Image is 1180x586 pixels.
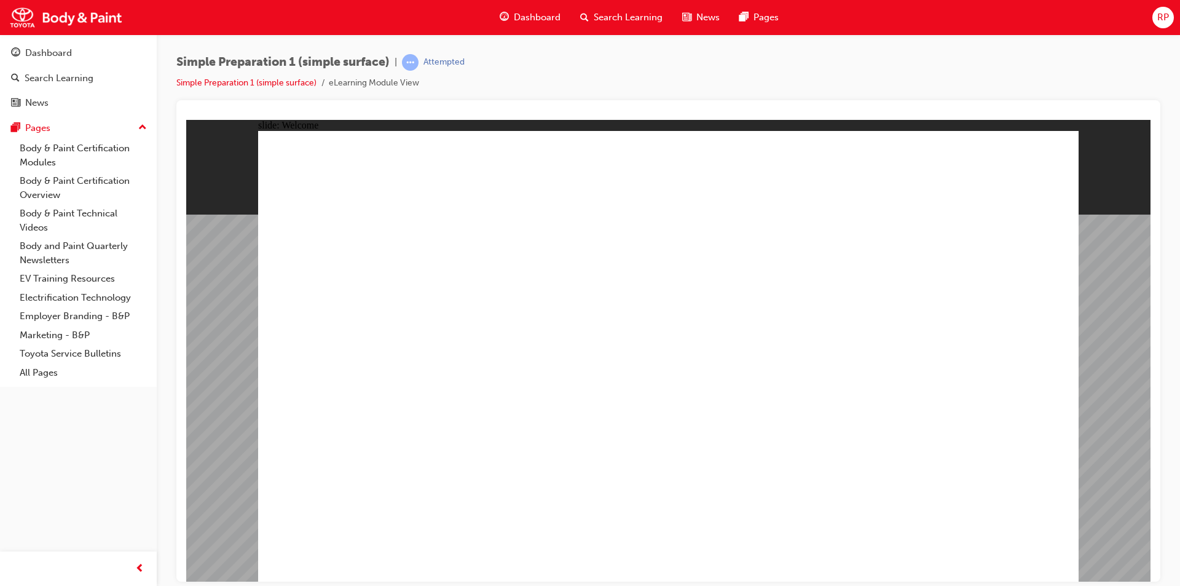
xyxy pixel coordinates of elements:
a: News [5,92,152,114]
a: All Pages [15,363,152,382]
a: Body & Paint Certification Overview [15,172,152,204]
a: EV Training Resources [15,269,152,288]
span: guage-icon [500,10,509,25]
span: Dashboard [514,10,560,25]
a: Marketing - B&P [15,326,152,345]
div: Pages [25,121,50,135]
li: eLearning Module View [329,76,419,90]
span: guage-icon [11,48,20,59]
a: guage-iconDashboard [490,5,570,30]
div: Search Learning [25,71,93,85]
button: Pages [5,117,152,140]
a: Simple Preparation 1 (simple surface) [176,77,317,88]
div: News [25,96,49,110]
a: search-iconSearch Learning [570,5,672,30]
a: Toyota Service Bulletins [15,344,152,363]
span: News [696,10,720,25]
img: Trak [6,4,126,31]
span: pages-icon [739,10,749,25]
span: search-icon [11,73,20,84]
a: Employer Branding - B&P [15,307,152,326]
span: up-icon [138,120,147,136]
a: Dashboard [5,42,152,65]
button: DashboardSearch LearningNews [5,39,152,117]
span: search-icon [580,10,589,25]
button: RP [1152,7,1174,28]
span: prev-icon [135,561,144,577]
a: Body & Paint Technical Videos [15,204,152,237]
span: Search Learning [594,10,663,25]
a: Electrification Technology [15,288,152,307]
a: news-iconNews [672,5,730,30]
span: Simple Preparation 1 (simple surface) [176,55,390,69]
div: Dashboard [25,46,72,60]
a: pages-iconPages [730,5,789,30]
span: | [395,55,397,69]
a: Body & Paint Certification Modules [15,139,152,172]
span: Pages [753,10,779,25]
a: Search Learning [5,67,152,90]
div: Attempted [423,57,465,68]
span: news-icon [11,98,20,109]
a: Body and Paint Quarterly Newsletters [15,237,152,269]
span: pages-icon [11,123,20,134]
span: learningRecordVerb_ATTEMPT-icon [402,54,419,71]
span: news-icon [682,10,691,25]
span: RP [1157,10,1169,25]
